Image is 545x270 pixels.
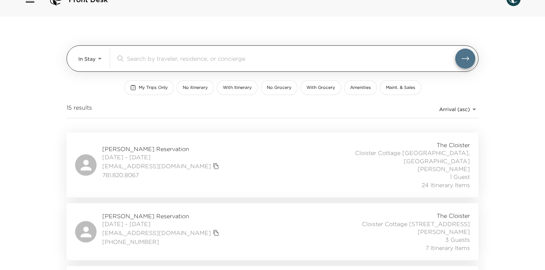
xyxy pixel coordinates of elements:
button: No Itinerary [177,80,214,95]
span: The Cloister [437,212,470,220]
span: 15 results [67,104,92,115]
span: Cloister Cottage [STREET_ADDRESS] [362,220,470,228]
span: [DATE] - [DATE] [102,220,221,228]
span: Arrival (asc) [439,106,470,112]
a: [EMAIL_ADDRESS][DOMAIN_NAME] [102,229,211,237]
button: Maint. & Sales [380,80,421,95]
a: [PERSON_NAME] Reservation[DATE] - [DATE][EMAIL_ADDRESS][DOMAIN_NAME]copy primary member email[PHO... [67,203,478,260]
span: No Grocery [267,85,291,91]
button: With Itinerary [217,80,258,95]
span: 781.820.8067 [102,171,221,179]
span: 3 Guests [445,236,470,244]
a: [PERSON_NAME] Reservation[DATE] - [DATE][EMAIL_ADDRESS][DOMAIN_NAME]copy primary member email781.... [67,132,478,197]
span: 1 Guest [450,173,470,181]
span: [PERSON_NAME] Reservation [102,212,221,220]
span: [DATE] - [DATE] [102,153,221,161]
button: copy primary member email [211,228,221,238]
button: Amenities [344,80,377,95]
span: With Itinerary [223,85,252,91]
span: Amenities [350,85,371,91]
span: [PERSON_NAME] [418,228,470,236]
span: Cloister Cottage [GEOGRAPHIC_DATA], [GEOGRAPHIC_DATA] [312,149,470,165]
span: [PHONE_NUMBER] [102,238,221,246]
span: The Cloister [437,141,470,149]
span: 24 Itinerary Items [422,181,470,189]
span: [PERSON_NAME] [418,165,470,173]
span: My Trips Only [139,85,168,91]
span: Maint. & Sales [386,85,415,91]
button: copy primary member email [211,161,221,171]
input: Search by traveler, residence, or concierge [127,54,455,62]
button: No Grocery [261,80,298,95]
button: My Trips Only [124,80,174,95]
span: With Grocery [306,85,335,91]
span: 7 Itinerary Items [426,244,470,252]
span: No Itinerary [183,85,208,91]
span: [PERSON_NAME] Reservation [102,145,221,153]
button: With Grocery [300,80,341,95]
a: [EMAIL_ADDRESS][DOMAIN_NAME] [102,162,211,170]
span: In Stay [78,56,95,62]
